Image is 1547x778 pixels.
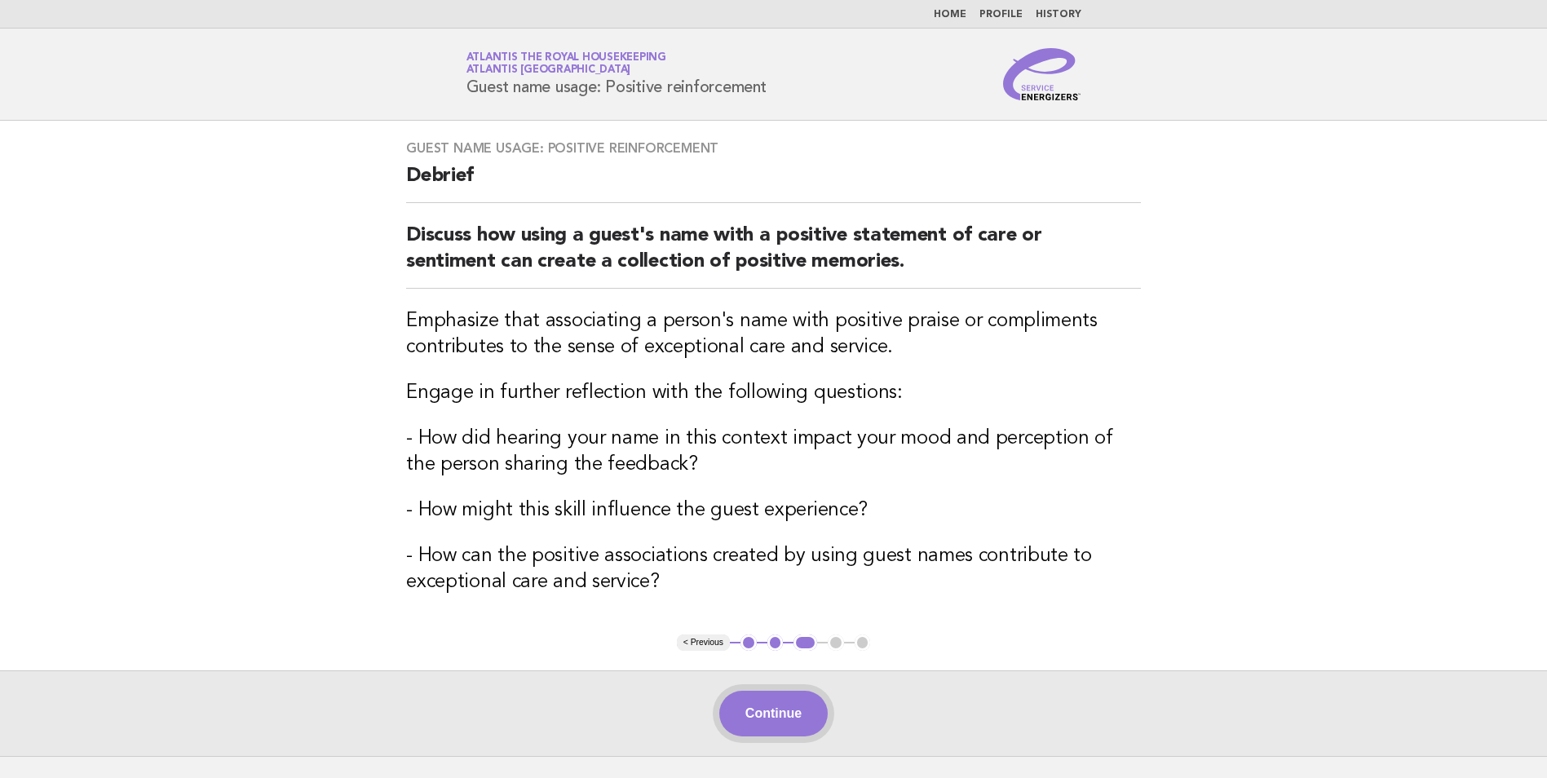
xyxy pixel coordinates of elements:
[1003,48,1081,100] img: Service Energizers
[466,53,767,95] h1: Guest name usage: Positive reinforcement
[406,380,1141,406] h3: Engage in further reflection with the following questions:
[677,634,730,651] button: < Previous
[406,223,1141,289] h2: Discuss how using a guest's name with a positive statement of care or sentiment can create a coll...
[406,163,1141,203] h2: Debrief
[740,634,757,651] button: 1
[466,65,631,76] span: Atlantis [GEOGRAPHIC_DATA]
[1036,10,1081,20] a: History
[979,10,1023,20] a: Profile
[406,543,1141,595] h3: - How can the positive associations created by using guest names contribute to exceptional care a...
[466,52,666,75] a: Atlantis the Royal HousekeepingAtlantis [GEOGRAPHIC_DATA]
[719,691,828,736] button: Continue
[767,634,784,651] button: 2
[406,140,1141,157] h3: Guest name usage: Positive reinforcement
[793,634,817,651] button: 3
[406,426,1141,478] h3: - How did hearing your name in this context impact your mood and perception of the person sharing...
[406,308,1141,360] h3: Emphasize that associating a person's name with positive praise or compliments contributes to the...
[406,497,1141,524] h3: - How might this skill influence the guest experience?
[934,10,966,20] a: Home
